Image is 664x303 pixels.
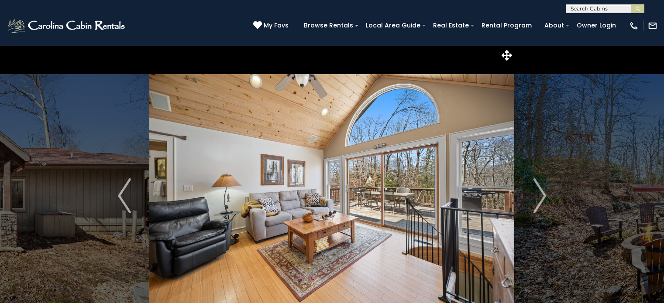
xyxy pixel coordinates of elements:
[253,21,291,31] a: My Favs
[361,19,425,32] a: Local Area Guide
[648,21,657,31] img: mail-regular-white.png
[118,178,131,213] img: arrow
[540,19,568,32] a: About
[264,21,289,30] span: My Favs
[533,178,546,213] img: arrow
[629,21,639,31] img: phone-regular-white.png
[429,19,473,32] a: Real Estate
[477,19,536,32] a: Rental Program
[7,17,127,34] img: White-1-2.png
[299,19,358,32] a: Browse Rentals
[572,19,620,32] a: Owner Login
